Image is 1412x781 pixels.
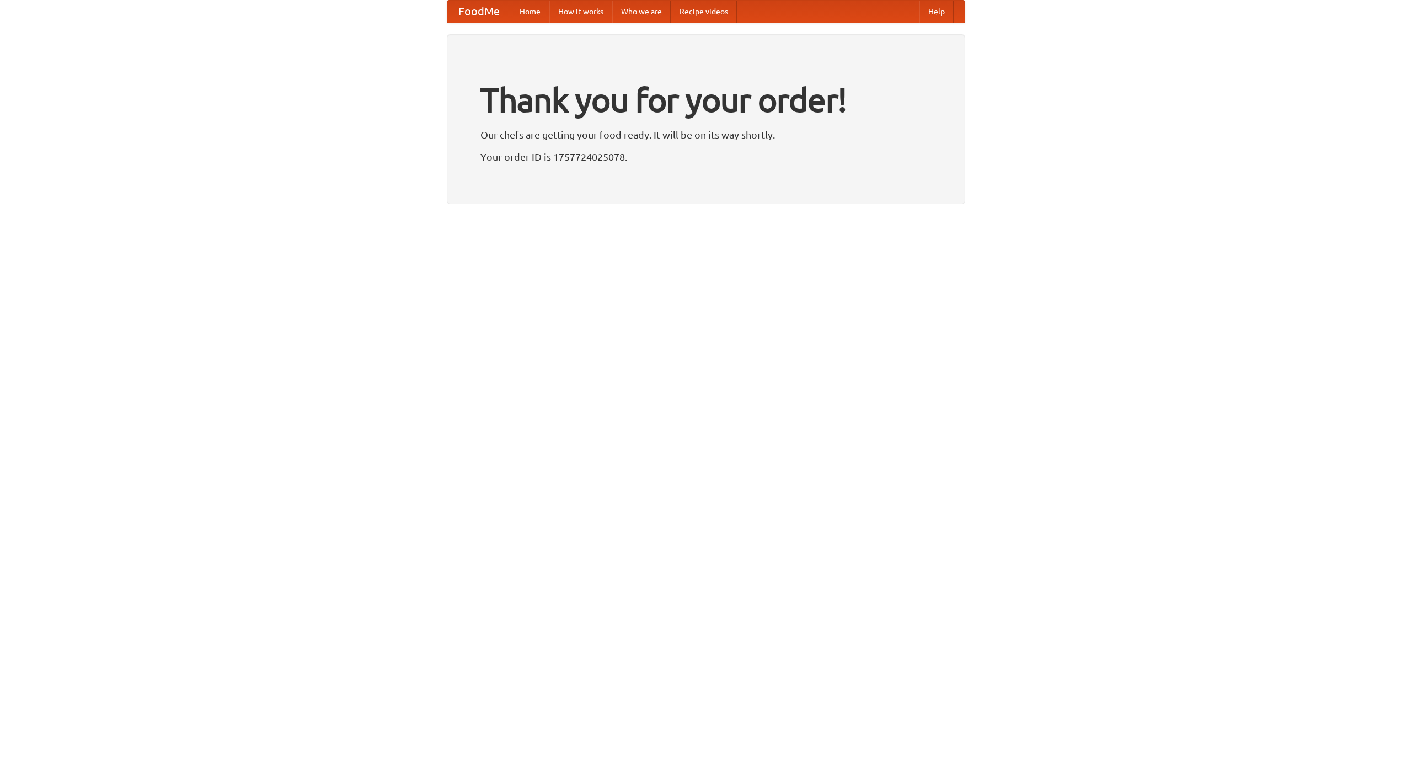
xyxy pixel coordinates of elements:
a: Help [919,1,954,23]
p: Our chefs are getting your food ready. It will be on its way shortly. [480,126,932,143]
a: Recipe videos [671,1,737,23]
a: Home [511,1,549,23]
a: Who we are [612,1,671,23]
h1: Thank you for your order! [480,73,932,126]
a: FoodMe [447,1,511,23]
p: Your order ID is 1757724025078. [480,148,932,165]
a: How it works [549,1,612,23]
